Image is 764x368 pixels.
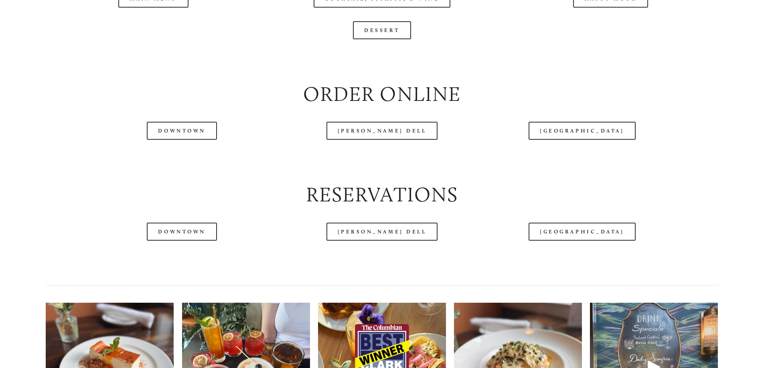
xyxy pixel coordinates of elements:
[46,181,718,209] h2: Reservations
[147,122,217,140] a: Downtown
[326,223,438,241] a: [PERSON_NAME] Dell
[326,122,438,140] a: [PERSON_NAME] Dell
[46,80,718,109] h2: Order Online
[529,122,635,140] a: [GEOGRAPHIC_DATA]
[529,223,635,241] a: [GEOGRAPHIC_DATA]
[147,223,217,241] a: Downtown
